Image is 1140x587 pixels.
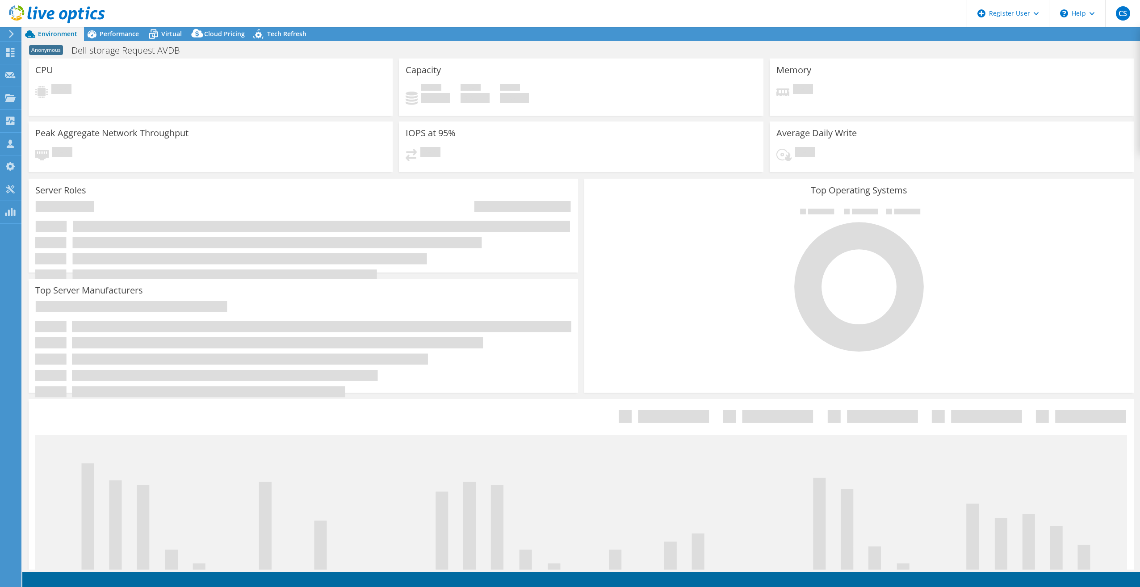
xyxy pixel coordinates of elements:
h3: Capacity [406,65,441,75]
span: Total [500,84,520,93]
h3: IOPS at 95% [406,128,456,138]
h3: Peak Aggregate Network Throughput [35,128,189,138]
span: Environment [38,29,77,38]
span: Pending [793,84,813,96]
h3: Server Roles [35,185,86,195]
h3: Average Daily Write [776,128,857,138]
span: Anonymous [29,45,63,55]
h3: Top Server Manufacturers [35,285,143,295]
span: Pending [795,147,815,159]
span: Virtual [161,29,182,38]
h1: Dell storage Request AVDB [67,46,194,55]
h3: Memory [776,65,811,75]
h3: CPU [35,65,53,75]
span: Free [461,84,481,93]
svg: \n [1060,9,1068,17]
h3: Top Operating Systems [591,185,1127,195]
h4: 0 GiB [421,93,450,103]
h4: 0 GiB [500,93,529,103]
span: Tech Refresh [267,29,306,38]
h4: 0 GiB [461,93,490,103]
span: Performance [100,29,139,38]
span: Pending [51,84,71,96]
span: CS [1116,6,1130,21]
span: Cloud Pricing [204,29,245,38]
span: Pending [420,147,440,159]
span: Pending [52,147,72,159]
span: Used [421,84,441,93]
